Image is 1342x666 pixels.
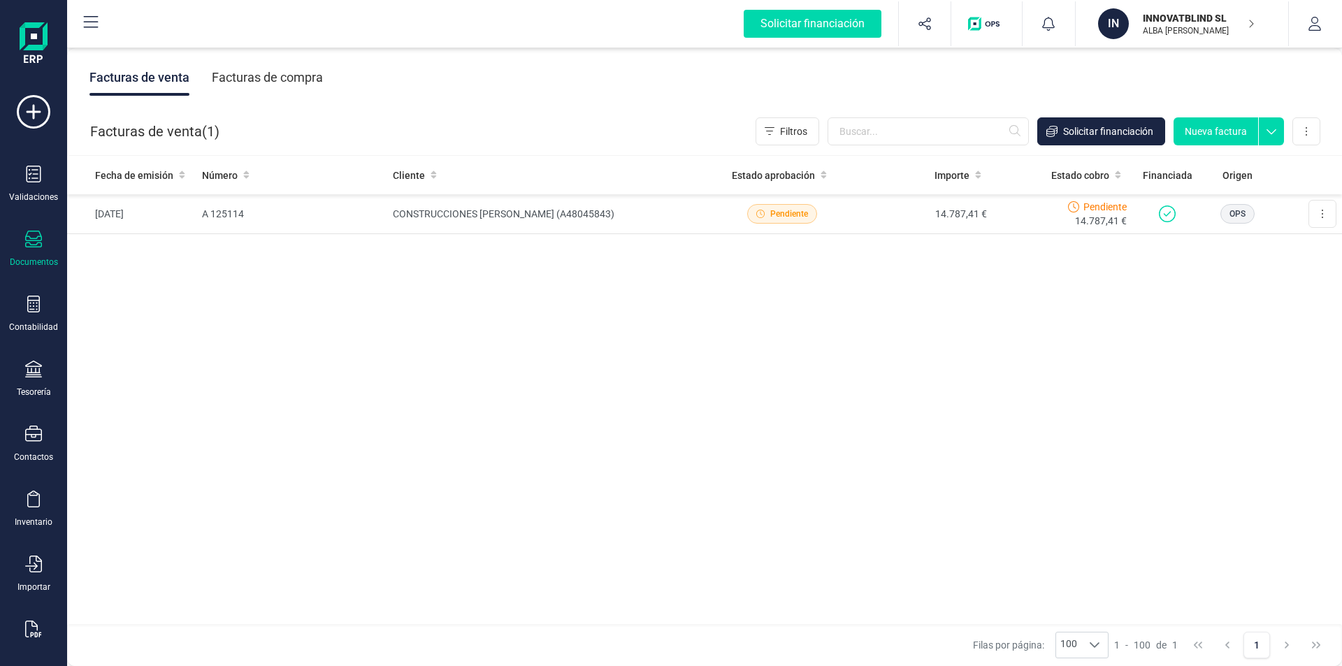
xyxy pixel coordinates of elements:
[10,256,58,268] div: Documentos
[1051,168,1109,182] span: Estado cobro
[17,581,50,593] div: Importar
[1274,632,1300,658] button: Next Page
[202,168,238,182] span: Número
[1229,208,1246,220] span: OPS
[1083,200,1127,214] span: Pendiente
[973,632,1109,658] div: Filas por página:
[1222,168,1253,182] span: Origen
[968,17,1005,31] img: Logo de OPS
[1156,638,1167,652] span: de
[1092,1,1271,46] button: ININNOVATBLIND SLALBA [PERSON_NAME]
[9,321,58,333] div: Contabilidad
[387,194,712,234] td: CONSTRUCCIONES [PERSON_NAME] (A48045843)
[744,10,881,38] div: Solicitar financiación
[90,117,219,145] div: Facturas de venta ( )
[1143,11,1255,25] p: INNOVATBLIND SL
[95,168,173,182] span: Fecha de emisión
[17,386,51,398] div: Tesorería
[1172,638,1178,652] span: 1
[9,191,58,203] div: Validaciones
[1037,117,1165,145] button: Solicitar financiación
[1056,632,1081,658] span: 100
[1114,638,1120,652] span: 1
[1303,632,1329,658] button: Last Page
[212,59,323,96] div: Facturas de compra
[756,117,819,145] button: Filtros
[1134,638,1150,652] span: 100
[732,168,815,182] span: Estado aprobación
[207,122,215,141] span: 1
[1098,8,1129,39] div: IN
[1214,632,1241,658] button: Previous Page
[393,168,425,182] span: Cliente
[1063,124,1153,138] span: Solicitar financiación
[89,59,189,96] div: Facturas de venta
[15,516,52,528] div: Inventario
[1143,168,1192,182] span: Financiada
[1243,632,1270,658] button: Page 1
[960,1,1013,46] button: Logo de OPS
[780,124,807,138] span: Filtros
[1143,25,1255,36] p: ALBA [PERSON_NAME]
[727,1,898,46] button: Solicitar financiación
[1174,117,1258,145] button: Nueva factura
[770,208,808,220] span: Pendiente
[196,194,388,234] td: A 125114
[1075,214,1127,228] span: 14.787,41 €
[1114,638,1178,652] div: -
[67,194,196,234] td: [DATE]
[935,168,969,182] span: Importe
[1185,632,1211,658] button: First Page
[852,194,993,234] td: 14.787,41 €
[14,451,53,463] div: Contactos
[828,117,1029,145] input: Buscar...
[20,22,48,67] img: Logo Finanedi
